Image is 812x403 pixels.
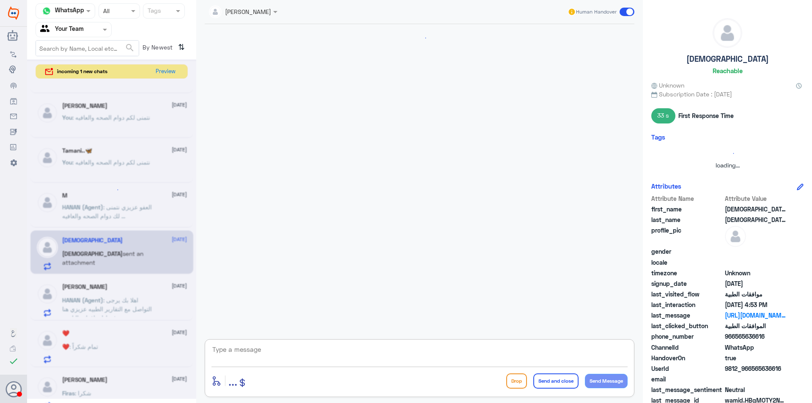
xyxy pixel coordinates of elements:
[651,300,723,309] span: last_interaction
[651,321,723,330] span: last_clicked_button
[651,247,723,256] span: gender
[576,8,617,16] span: Human Handover
[139,40,175,57] span: By Newest
[686,54,769,64] h5: [DEMOGRAPHIC_DATA]
[725,279,786,288] span: 2024-10-15T12:52:35.167Z
[585,374,628,388] button: Send Message
[533,373,579,389] button: Send and close
[678,111,734,120] span: First Response Time
[651,354,723,362] span: HandoverOn
[725,332,786,341] span: 966565636616
[725,343,786,352] span: 2
[651,311,723,320] span: last_message
[716,162,740,169] span: loading...
[651,269,723,277] span: timezone
[713,19,742,47] img: defaultAdmin.png
[228,373,237,388] span: ...
[104,182,119,197] div: loading...
[651,108,675,123] span: 33 s
[725,290,786,299] span: موافقات الطبية
[725,247,786,256] span: null
[725,194,786,203] span: Attribute Value
[653,146,801,161] div: loading...
[651,364,723,373] span: UserId
[713,67,743,74] h6: Reachable
[8,6,19,20] img: Widebot Logo
[725,311,786,320] a: [URL][DOMAIN_NAME]
[651,290,723,299] span: last_visited_flow
[36,41,139,56] input: Search by Name, Local etc…
[725,321,786,330] span: الموافقات الطبية
[651,194,723,203] span: Attribute Name
[651,182,681,190] h6: Attributes
[725,269,786,277] span: Unknown
[207,30,632,45] div: loading...
[651,332,723,341] span: phone_number
[40,23,53,36] img: yourTeam.svg
[725,375,786,384] span: null
[651,90,804,99] span: Subscription Date : [DATE]
[125,41,135,55] button: search
[146,6,161,17] div: Tags
[125,43,135,53] span: search
[651,375,723,384] span: email
[506,373,527,389] button: Drop
[725,300,786,309] span: 2025-10-05T13:53:07.466Z
[725,226,746,247] img: defaultAdmin.png
[651,385,723,394] span: last_message_sentiment
[8,356,19,366] i: check
[228,371,237,390] button: ...
[651,279,723,288] span: signup_date
[651,226,723,245] span: profile_pic
[651,81,684,90] span: Unknown
[40,5,53,17] img: whatsapp.png
[725,205,786,214] span: سبحان
[725,258,786,267] span: null
[651,215,723,224] span: last_name
[651,133,665,141] h6: Tags
[725,215,786,224] span: الله
[651,258,723,267] span: locale
[178,40,185,54] i: ⇅
[725,354,786,362] span: true
[725,385,786,394] span: 0
[5,381,22,397] button: Avatar
[651,205,723,214] span: first_name
[725,364,786,373] span: 9812_966565636616
[651,343,723,352] span: ChannelId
